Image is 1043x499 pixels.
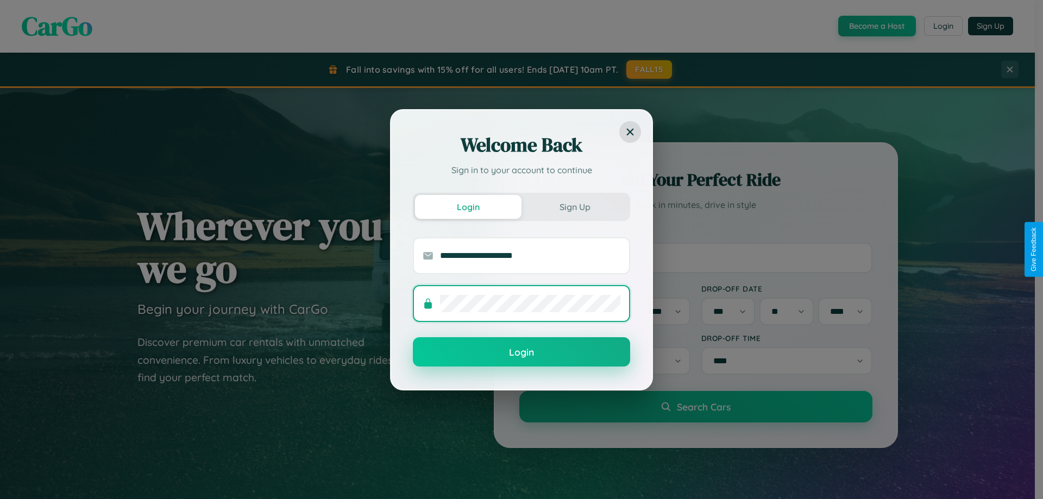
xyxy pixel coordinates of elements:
button: Login [415,195,521,219]
p: Sign in to your account to continue [413,163,630,176]
h2: Welcome Back [413,132,630,158]
button: Login [413,337,630,367]
div: Give Feedback [1030,228,1038,271]
button: Sign Up [521,195,628,219]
